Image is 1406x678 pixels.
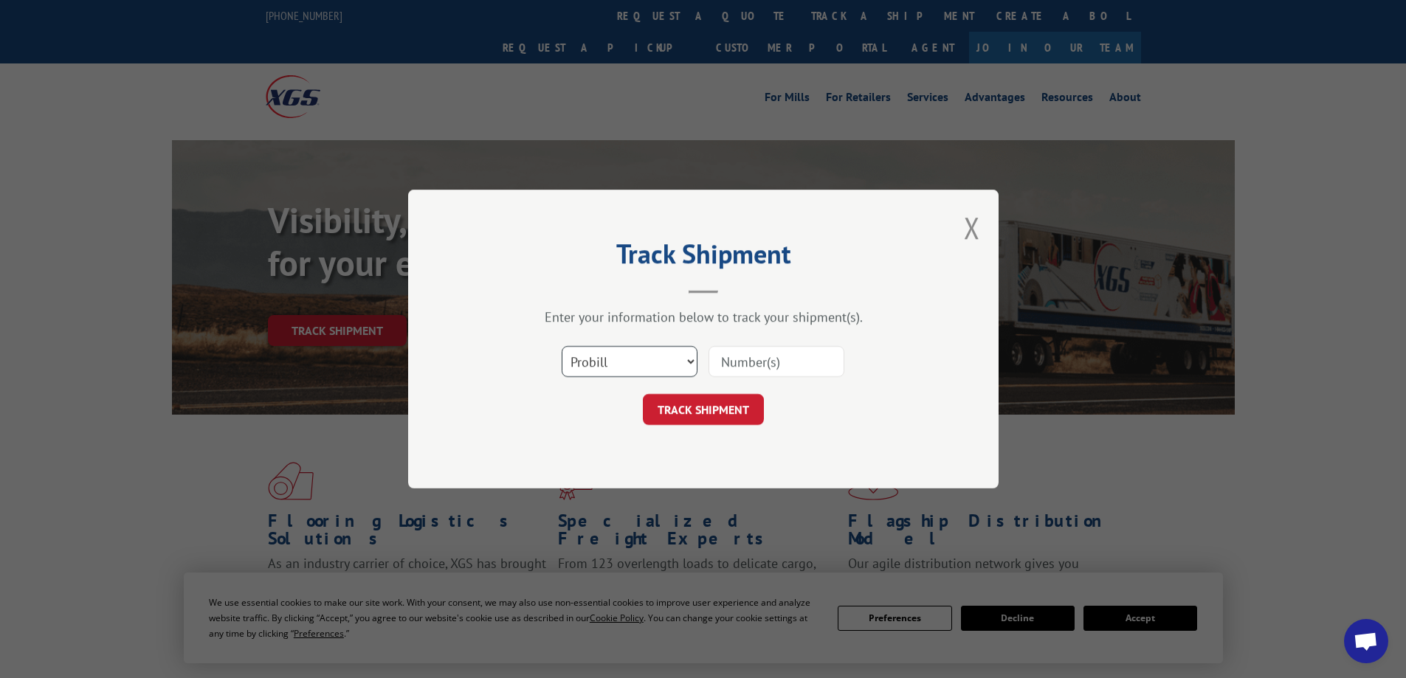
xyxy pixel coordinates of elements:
[482,308,925,325] div: Enter your information below to track your shipment(s).
[482,243,925,271] h2: Track Shipment
[1344,619,1388,663] div: Open chat
[709,346,844,377] input: Number(s)
[643,394,764,425] button: TRACK SHIPMENT
[964,208,980,247] button: Close modal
